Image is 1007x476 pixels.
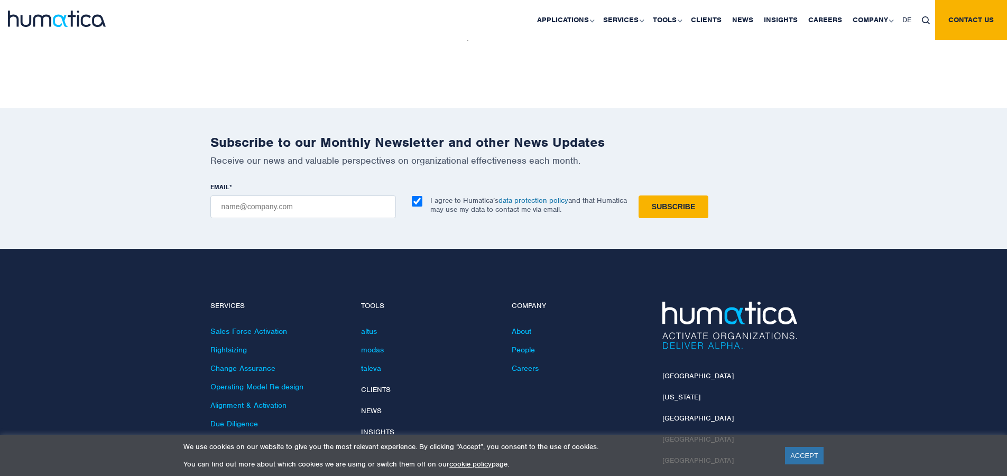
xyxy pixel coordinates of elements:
[361,385,391,394] a: Clients
[210,363,275,373] a: Change Assurance
[361,363,381,373] a: taleva
[430,196,627,214] p: I agree to Humatica’s and that Humatica may use my data to contact me via email.
[449,460,492,469] a: cookie policy
[512,363,539,373] a: Careers
[639,195,708,218] input: Subscribe
[361,427,394,436] a: Insights
[361,345,384,354] a: modas
[662,414,734,423] a: [GEOGRAPHIC_DATA]
[412,196,422,207] input: I agree to Humatica’sdata protection policyand that Humatica may use my data to contact me via em...
[361,406,382,415] a: News
[210,155,797,166] p: Receive our news and valuable perspectives on organizational effectiveness each month.
[183,460,772,469] p: You can find out more about which cookies we are using or switch them off on our page.
[210,195,396,218] input: name@company.com
[8,11,106,27] img: logo
[210,382,303,391] a: Operating Model Re-design
[662,302,797,349] img: Humatica
[922,16,930,24] img: search_icon
[361,302,496,311] h4: Tools
[210,134,797,151] h2: Subscribe to our Monthly Newsletter and other News Updates
[183,442,772,451] p: We use cookies on our website to give you the most relevant experience. By clicking “Accept”, you...
[512,345,535,354] a: People
[512,326,531,336] a: About
[785,447,824,464] a: ACCEPT
[662,371,734,380] a: [GEOGRAPHIC_DATA]
[210,302,345,311] h4: Services
[662,393,700,402] a: [US_STATE]
[210,400,287,410] a: Alignment & Activation
[512,302,646,311] h4: Company
[902,15,911,24] span: DE
[210,419,258,428] a: Due Diligence
[210,345,247,354] a: Rightsizing
[210,326,287,336] a: Sales Force Activation
[210,183,229,191] span: EMAIL
[361,326,377,336] a: altus
[498,196,568,205] a: data protection policy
